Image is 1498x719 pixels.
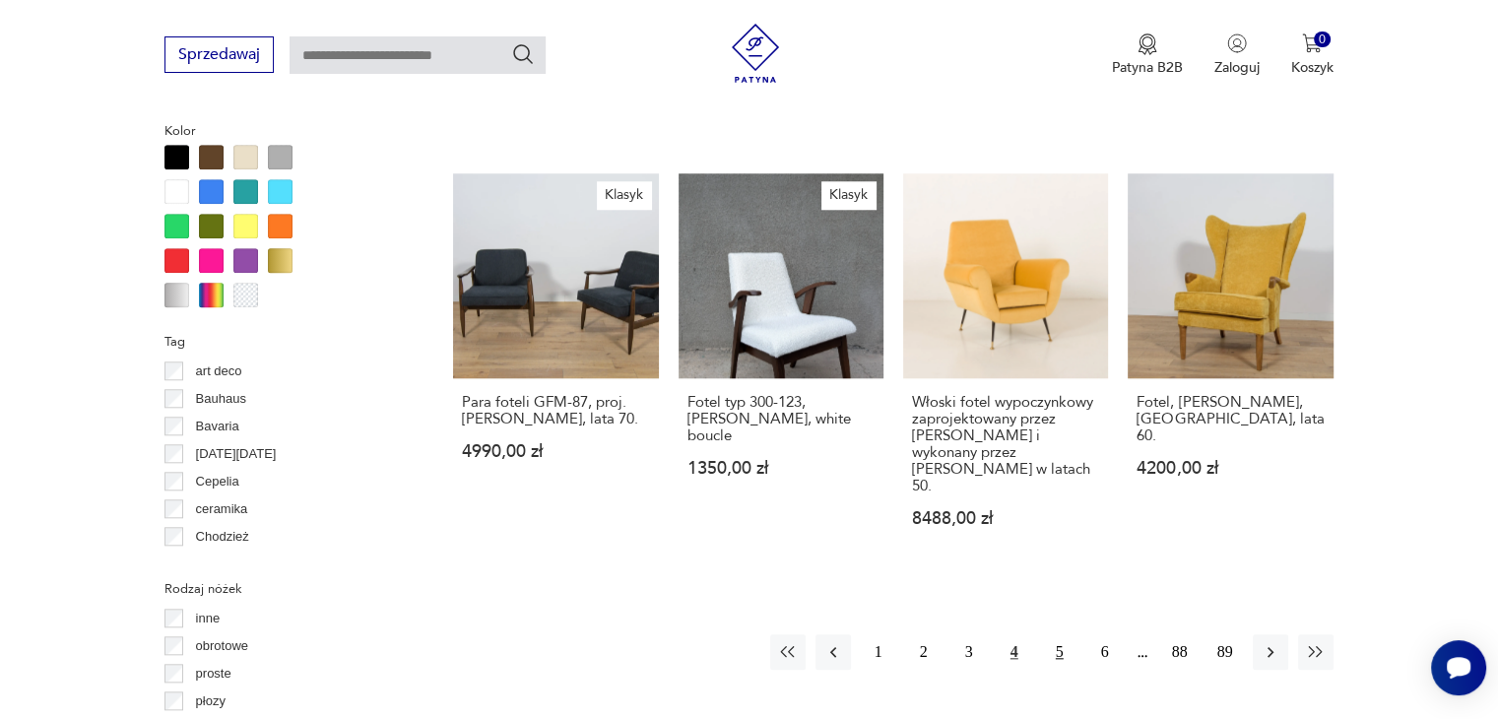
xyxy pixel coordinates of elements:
img: Patyna - sklep z meblami i dekoracjami vintage [726,24,785,83]
button: 4 [997,634,1032,670]
a: Fotel, Parker Knoll, Wielka Brytania, lata 60.Fotel, [PERSON_NAME], [GEOGRAPHIC_DATA], lata 60.42... [1128,173,1333,565]
p: inne [196,608,221,629]
button: Szukaj [511,42,535,66]
button: 88 [1162,634,1198,670]
p: Zaloguj [1214,58,1260,77]
button: 2 [906,634,942,670]
p: obrotowe [196,635,248,657]
a: Sprzedawaj [164,49,274,63]
a: KlasykFotel typ 300-123, M. Puchała, white boucleFotel typ 300-123, [PERSON_NAME], white boucle13... [679,173,883,565]
iframe: Smartsupp widget button [1431,640,1486,695]
a: Ikona medaluPatyna B2B [1112,33,1183,77]
button: 3 [951,634,987,670]
p: Koszyk [1291,58,1334,77]
button: Patyna B2B [1112,33,1183,77]
button: Zaloguj [1214,33,1260,77]
p: płozy [196,690,226,712]
p: 4990,00 zł [462,443,649,460]
a: Włoski fotel wypoczynkowy zaprojektowany przez Gigi Radice i wykonany przez Minotti w latach 50.W... [903,173,1108,565]
p: Bauhaus [196,388,246,410]
h3: Para foteli GFM-87, proj. [PERSON_NAME], lata 70. [462,394,649,427]
p: Bavaria [196,416,239,437]
p: Kolor [164,120,406,142]
p: art deco [196,360,242,382]
button: 0Koszyk [1291,33,1334,77]
button: 6 [1087,634,1123,670]
img: Ikona medalu [1138,33,1157,55]
p: Cepelia [196,471,239,492]
a: KlasykPara foteli GFM-87, proj. J. Kędziorek, lata 70.Para foteli GFM-87, proj. [PERSON_NAME], la... [453,173,658,565]
p: Ćmielów [196,554,245,575]
p: Tag [164,331,406,353]
p: [DATE][DATE] [196,443,277,465]
h3: Włoski fotel wypoczynkowy zaprojektowany przez [PERSON_NAME] i wykonany przez [PERSON_NAME] w lat... [912,394,1099,494]
p: Patyna B2B [1112,58,1183,77]
p: 8488,00 zł [912,510,1099,527]
p: Rodzaj nóżek [164,578,406,600]
p: Chodzież [196,526,249,548]
button: 5 [1042,634,1077,670]
button: Sprzedawaj [164,36,274,73]
button: 1 [861,634,896,670]
p: ceramika [196,498,248,520]
img: Ikonka użytkownika [1227,33,1247,53]
p: 1350,00 zł [687,460,875,477]
h3: Fotel typ 300-123, [PERSON_NAME], white boucle [687,394,875,444]
img: Ikona koszyka [1302,33,1322,53]
p: 4200,00 zł [1137,460,1324,477]
h3: Fotel, [PERSON_NAME], [GEOGRAPHIC_DATA], lata 60. [1137,394,1324,444]
p: proste [196,663,231,685]
div: 0 [1314,32,1331,48]
button: 89 [1207,634,1243,670]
